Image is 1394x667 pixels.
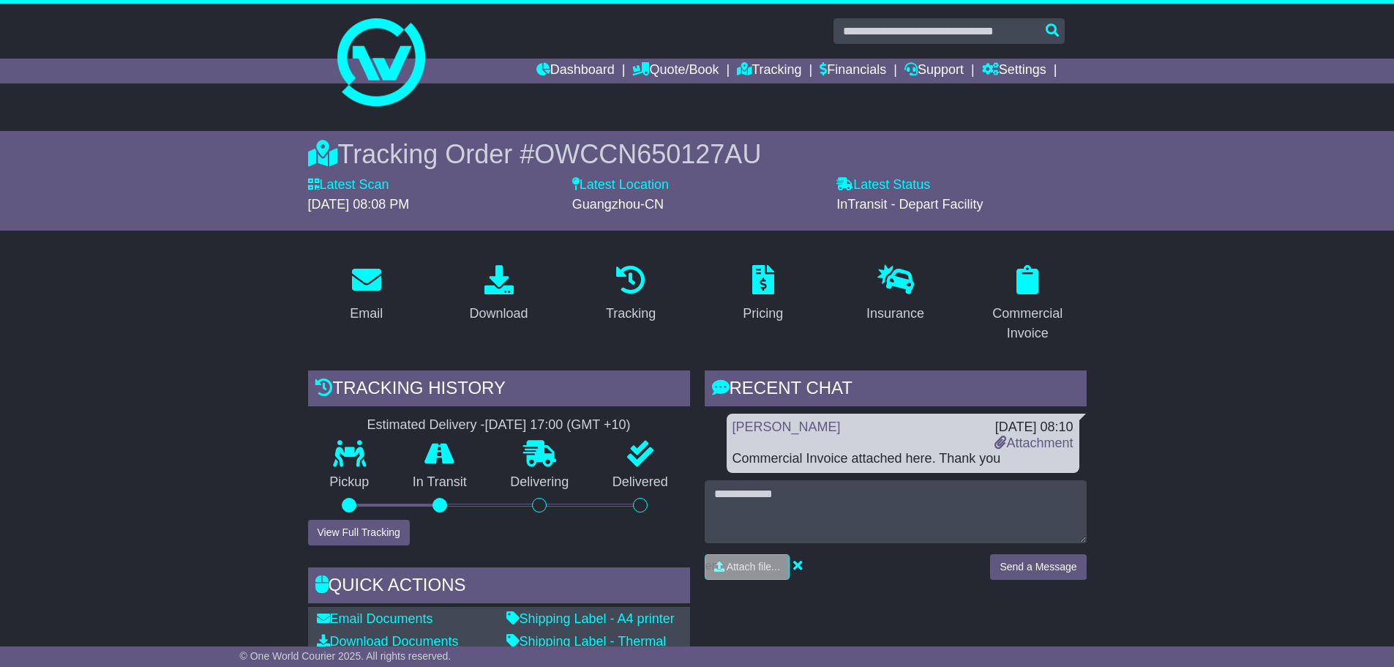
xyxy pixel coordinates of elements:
button: View Full Tracking [308,520,410,545]
div: RECENT CHAT [705,370,1087,410]
span: © One World Courier 2025. All rights reserved. [240,650,451,662]
span: InTransit - Depart Facility [836,197,983,212]
div: Commercial Invoice [978,304,1077,343]
div: Commercial Invoice attached here. Thank you [732,451,1073,467]
label: Latest Location [572,177,669,193]
div: Quick Actions [308,567,690,607]
label: Latest Status [836,177,930,193]
a: Quote/Book [632,59,719,83]
div: Tracking history [308,370,690,410]
span: [DATE] 08:08 PM [308,197,410,212]
a: Download Documents [317,634,459,649]
a: Shipping Label - Thermal printer [506,634,667,665]
a: Support [904,59,964,83]
a: Shipping Label - A4 printer [506,611,675,626]
a: Download [460,260,537,329]
span: OWCCN650127AU [534,139,761,169]
span: Guangzhou-CN [572,197,664,212]
a: Tracking [596,260,665,329]
label: Latest Scan [308,177,389,193]
div: Insurance [866,304,924,324]
p: Delivering [489,474,591,491]
a: Commercial Invoice [969,260,1087,349]
div: Pricing [743,304,783,324]
div: Estimated Delivery - [308,417,690,433]
button: Send a Message [990,554,1086,580]
a: Email Documents [317,611,433,626]
div: [DATE] 08:10 [994,420,1073,436]
a: Attachment [994,436,1073,450]
a: Insurance [857,260,934,329]
a: Email [340,260,392,329]
p: Delivered [591,474,690,491]
div: Tracking Order # [308,138,1087,170]
a: Settings [982,59,1046,83]
p: In Transit [391,474,489,491]
a: Tracking [737,59,801,83]
div: Email [350,304,383,324]
div: [DATE] 17:00 (GMT +10) [485,417,631,433]
a: [PERSON_NAME] [732,420,841,434]
p: Pickup [308,474,391,491]
a: Pricing [733,260,792,329]
a: Financials [820,59,886,83]
div: Download [469,304,528,324]
a: Dashboard [536,59,615,83]
div: Tracking [606,304,656,324]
